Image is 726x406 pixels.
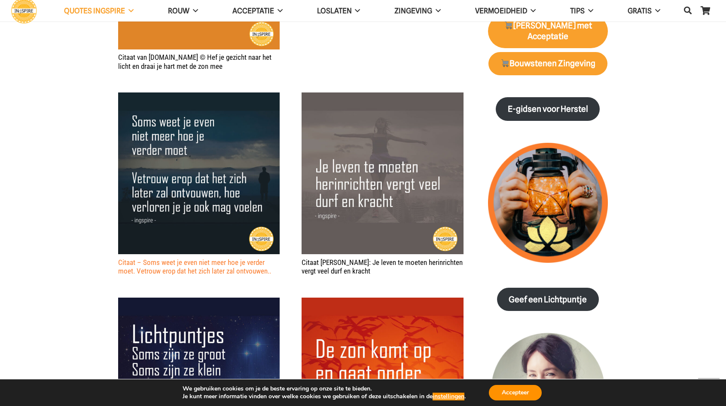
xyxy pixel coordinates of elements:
img: Citaat inge: Soms weet je even niet meer hoe je verder moet. Vertrouw erop dat het zich later zal... [118,92,280,254]
span: Loslaten [317,6,352,15]
p: We gebruiken cookies om je de beste ervaring op onze site te bieden. [183,385,466,393]
span: QUOTES INGSPIRE [64,6,125,15]
img: 🛒 [501,59,509,67]
span: GRATIS [628,6,652,15]
span: ROUW [168,6,189,15]
p: Je kunt meer informatie vinden over welke cookies we gebruiken of deze uitschakelen in de . [183,393,466,400]
a: E-gidsen voor Herstel [496,97,600,121]
img: lichtpuntjes voor in donkere tijden [488,143,608,263]
a: Citaat – Soms weet je even niet meer hoe je verder moet. Vetrouw erop dat het zich later zal ontv... [118,258,271,275]
a: Mooie spreuk – De zon komt op en gaat onder maar nooit uit [302,298,463,307]
img: Citaat Inge van Ingspire: Je leven te moeten herinrichten vergt veel durf en kracht [302,92,463,254]
a: Citaat [PERSON_NAME]: Je leven te moeten herinrichten vergt veel durf en kracht [302,258,463,275]
strong: [PERSON_NAME] met Acceptatie [504,21,592,41]
a: 🛒[PERSON_NAME] met Acceptatie [488,14,608,49]
strong: Geef een Lichtpuntje [509,295,587,304]
span: TIPS [570,6,585,15]
a: Citaat van [DOMAIN_NAME] © Hef je gezicht naar het licht en draai je hart met de zon mee [118,53,271,70]
a: Geef een Lichtpuntje [497,288,599,311]
span: Acceptatie [232,6,274,15]
a: Citaat Inge van Ingspire: Je leven te moeten herinrichten vergt veel durf en kracht [302,93,463,102]
a: 🛒Bouwstenen Zingeving [488,52,607,76]
strong: Bouwstenen Zingeving [500,58,595,68]
a: Terug naar top [698,378,720,400]
img: 🛒 [504,21,512,29]
button: Accepteer [489,385,542,400]
span: VERMOEIDHEID [475,6,527,15]
a: Citaat – Soms weet je even niet meer hoe je verder moet. Vetrouw erop dat het zich later zal ontv... [118,93,280,102]
a: Zoeken [679,0,696,21]
strong: E-gidsen voor Herstel [508,104,588,114]
a: Lichtpuntjes: soms zijn ze groot, soms zijn ze klein, Je hoeft ze niet te zoeken want je kunt ze ... [118,298,280,307]
span: Zingeving [394,6,432,15]
button: instellingen [433,393,464,400]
